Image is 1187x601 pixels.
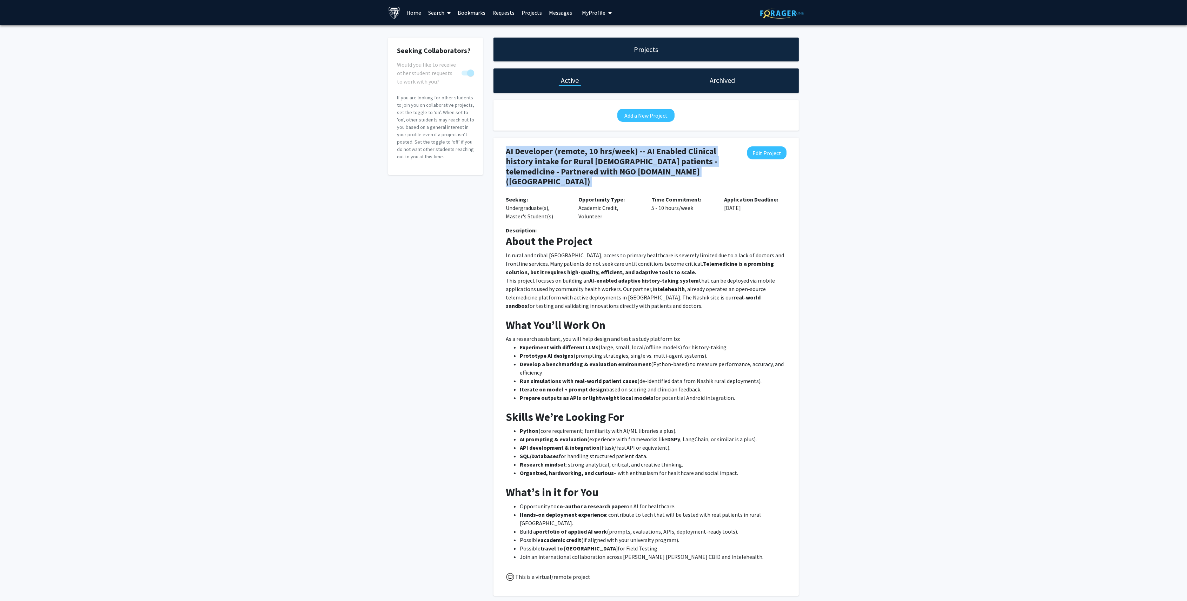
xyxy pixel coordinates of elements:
[520,536,787,544] li: Possible (if aligned with your university program).
[520,377,787,385] li: (de-identified data from Nashik rural deployments).
[506,226,787,235] div: Description:
[425,0,455,25] a: Search
[582,9,606,16] span: My Profile
[652,285,685,292] strong: Intelehealth
[397,60,474,77] div: You cannot turn this off while you have active projects.
[520,344,598,351] strong: Experiment with different LLMs
[747,146,787,159] button: Edit Project
[5,569,30,596] iframe: Chat
[520,502,787,510] li: Opportunity to on AI for healthcare.
[520,511,606,518] strong: Hands-on deployment experience
[520,469,614,476] strong: Organized, hardworking, and curious
[506,335,787,343] p: As a research assistant, you will help design and test a study platform to:
[579,196,625,203] b: Opportunity Type:
[520,377,637,384] strong: Run simulations with real-world patient cases
[520,444,599,451] strong: API development & integration
[506,196,528,203] b: Seeking:
[515,573,590,580] span: This is a virtual/remote project
[589,277,699,284] strong: AI-enabled adaptive history-taking system
[520,527,787,536] li: Build a (prompts, evaluations, APIs, deployment-ready tools).
[520,386,606,393] strong: Iterate on model + prompt design
[520,394,787,402] li: for potential Android integration.
[520,436,587,443] strong: AI prompting & evaluation
[506,195,568,220] p: Undergraduate(s), Master's Student(s)
[536,528,607,535] strong: portfolio of applied AI work
[579,195,641,220] p: Academic Credit, Volunteer
[506,146,736,187] h4: AI Developer (remote, 10 hrs/week) -- AI Enabled Clinical history intake for Rural [DEMOGRAPHIC_D...
[520,510,787,527] li: : contribute to tech that will be tested with real patients in rural [GEOGRAPHIC_DATA].
[561,75,579,85] h1: Active
[397,60,459,86] span: Would you like to receive other student requests to work with you?
[520,461,566,468] strong: Research mindset
[541,536,581,543] strong: academic credit
[506,294,762,309] strong: real-world sandbox
[520,352,573,359] strong: Prototype AI designs
[506,410,624,424] strong: Skills We’re Looking For
[506,276,787,310] p: This project focuses on building an that can be deployed via mobile applications used by communit...
[506,485,598,499] strong: What’s in it for You
[667,436,680,443] strong: DSPy
[634,45,658,54] h1: Projects
[520,360,787,377] li: (Python-based) to measure performance, accuracy, and efficiency.
[455,0,489,25] a: Bookmarks
[541,545,618,552] strong: travel to [GEOGRAPHIC_DATA]
[617,109,675,122] button: Add a New Project
[403,0,425,25] a: Home
[520,361,651,368] strong: Develop a benchmarking & evaluation environment
[520,343,787,351] li: (large, small, local/offline models) for history-taking.
[506,318,605,332] strong: What You’ll Work On
[520,385,787,394] li: based on scoring and clinician feedback.
[520,453,559,460] strong: SQL/Databases
[520,394,654,401] strong: Prepare outputs as APIs or lightweight local models
[546,0,576,25] a: Messages
[518,0,546,25] a: Projects
[557,503,626,510] strong: co-author a research paper
[520,452,787,460] li: for handling structured patient data.
[520,435,787,443] li: (experience with frameworks like , LangChain, or similar is a plus).
[397,94,474,160] p: If you are looking for other students to join you on collaborative projects, set the toggle to ‘o...
[506,260,775,276] strong: Telemedicine is a promising solution, but it requires high-quality, efficient, and adaptive tools...
[520,427,538,434] strong: Python
[724,195,787,212] p: [DATE]
[506,251,787,276] p: In rural and tribal [GEOGRAPHIC_DATA], access to primary healthcare is severely limited due to a ...
[520,427,787,435] li: (core requirement; familiarity with AI/ML libraries a plus).
[520,351,787,360] li: (prompting strategies, single vs. multi-agent systems).
[506,234,592,248] strong: About the Project
[388,7,400,19] img: Johns Hopkins University Logo
[520,544,787,553] li: Possible for Field Testing
[651,196,701,203] b: Time Commitment:
[489,0,518,25] a: Requests
[520,469,787,477] li: – with enthusiasm for healthcare and social impact.
[760,8,804,19] img: ForagerOne Logo
[520,553,787,561] li: Join an international collaboration across [PERSON_NAME] [PERSON_NAME] CBID and Intelehealth.
[710,75,735,85] h1: Archived
[520,460,787,469] li: : strong analytical, critical, and creative thinking.
[520,443,787,452] li: (Flask/FastAPI or equivalent).
[651,195,714,212] p: 5 - 10 hours/week
[397,46,474,55] h2: Seeking Collaborators?
[724,196,778,203] b: Application Deadline:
